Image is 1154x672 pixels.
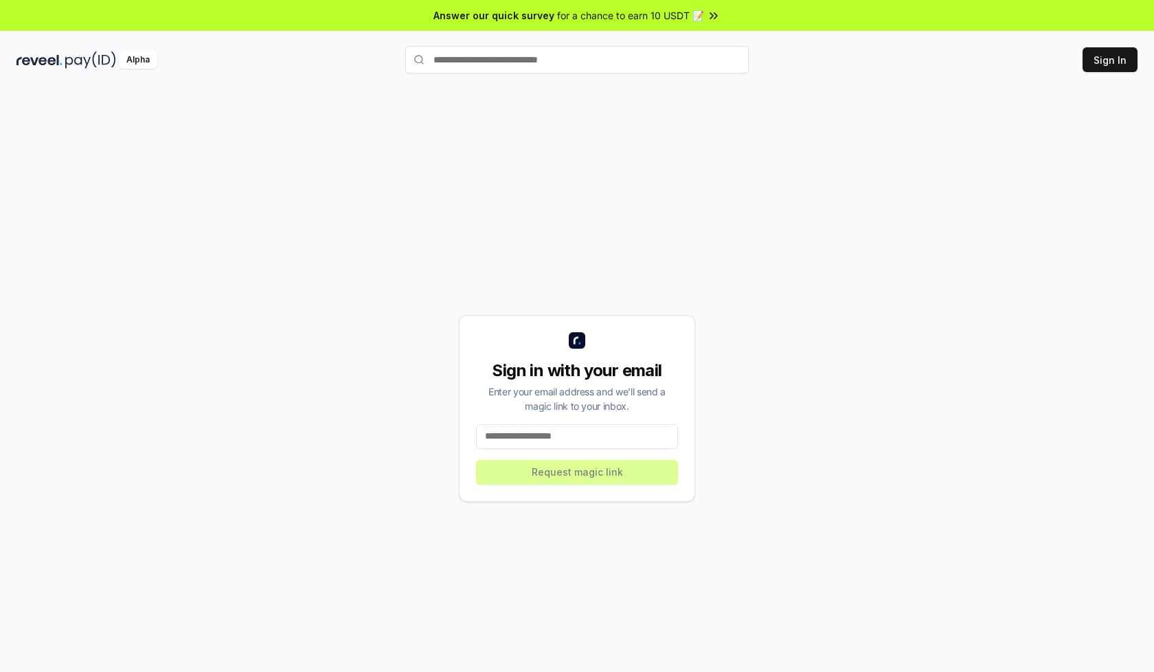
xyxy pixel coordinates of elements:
[476,360,678,382] div: Sign in with your email
[433,8,554,23] span: Answer our quick survey
[65,51,116,69] img: pay_id
[119,51,157,69] div: Alpha
[557,8,704,23] span: for a chance to earn 10 USDT 📝
[476,384,678,413] div: Enter your email address and we’ll send a magic link to your inbox.
[16,51,63,69] img: reveel_dark
[1083,47,1138,72] button: Sign In
[569,332,585,349] img: logo_small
